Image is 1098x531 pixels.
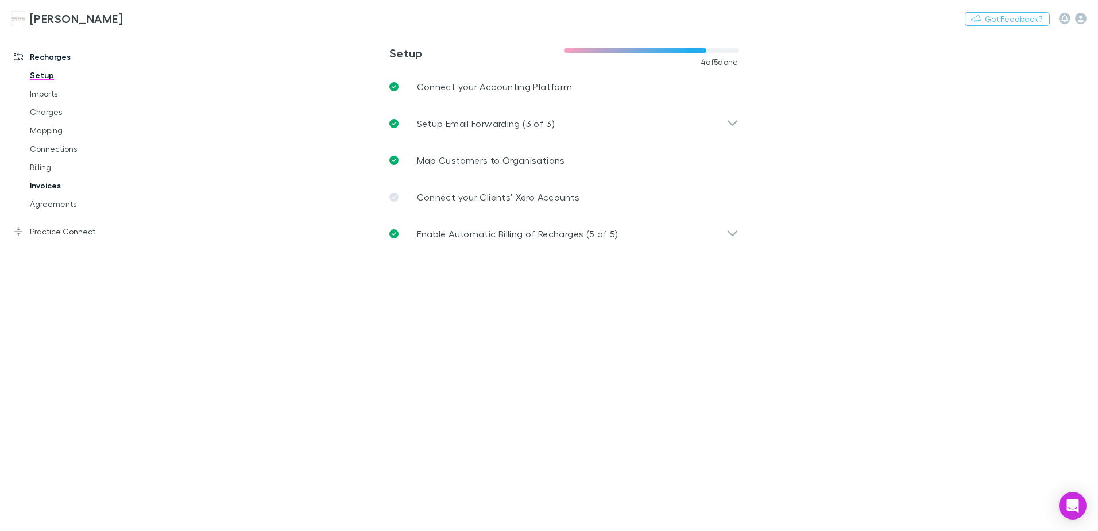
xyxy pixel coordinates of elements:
[380,142,748,179] a: Map Customers to Organisations
[1059,492,1087,520] div: Open Intercom Messenger
[18,66,155,84] a: Setup
[18,176,155,195] a: Invoices
[417,227,618,241] p: Enable Automatic Billing of Recharges (5 of 5)
[18,84,155,103] a: Imports
[380,179,748,216] a: Connect your Clients’ Xero Accounts
[380,68,748,105] a: Connect your Accounting Platform
[380,105,748,142] div: Setup Email Forwarding (3 of 3)
[417,80,573,94] p: Connect your Accounting Platform
[417,117,555,130] p: Setup Email Forwarding (3 of 3)
[417,153,565,167] p: Map Customers to Organisations
[389,46,564,60] h3: Setup
[18,121,155,140] a: Mapping
[11,11,25,25] img: Hales Douglass's Logo
[18,103,155,121] a: Charges
[18,195,155,213] a: Agreements
[2,48,155,66] a: Recharges
[18,158,155,176] a: Billing
[380,216,748,252] div: Enable Automatic Billing of Recharges (5 of 5)
[417,190,580,204] p: Connect your Clients’ Xero Accounts
[965,12,1050,26] button: Got Feedback?
[2,222,155,241] a: Practice Connect
[701,57,739,67] span: 4 of 5 done
[18,140,155,158] a: Connections
[5,5,129,32] a: [PERSON_NAME]
[30,11,122,25] h3: [PERSON_NAME]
